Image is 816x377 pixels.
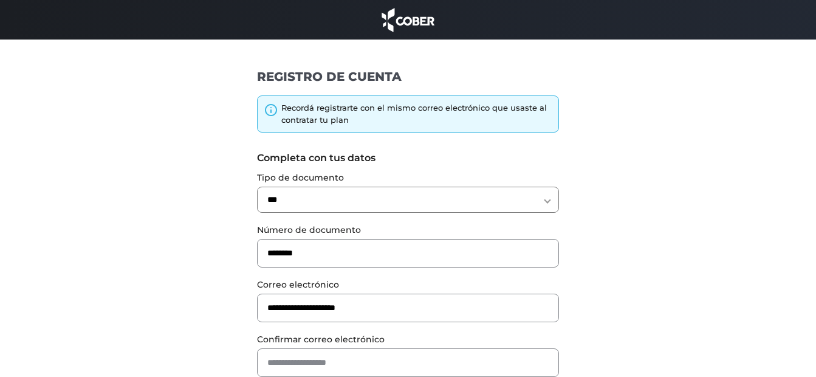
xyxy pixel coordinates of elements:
h1: REGISTRO DE CUENTA [257,69,559,85]
label: Correo electrónico [257,278,559,291]
label: Número de documento [257,224,559,237]
img: cober_marca.png [379,6,438,33]
label: Tipo de documento [257,171,559,184]
label: Confirmar correo electrónico [257,333,559,346]
div: Recordá registrarte con el mismo correo electrónico que usaste al contratar tu plan [281,102,552,126]
label: Completa con tus datos [257,151,559,165]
